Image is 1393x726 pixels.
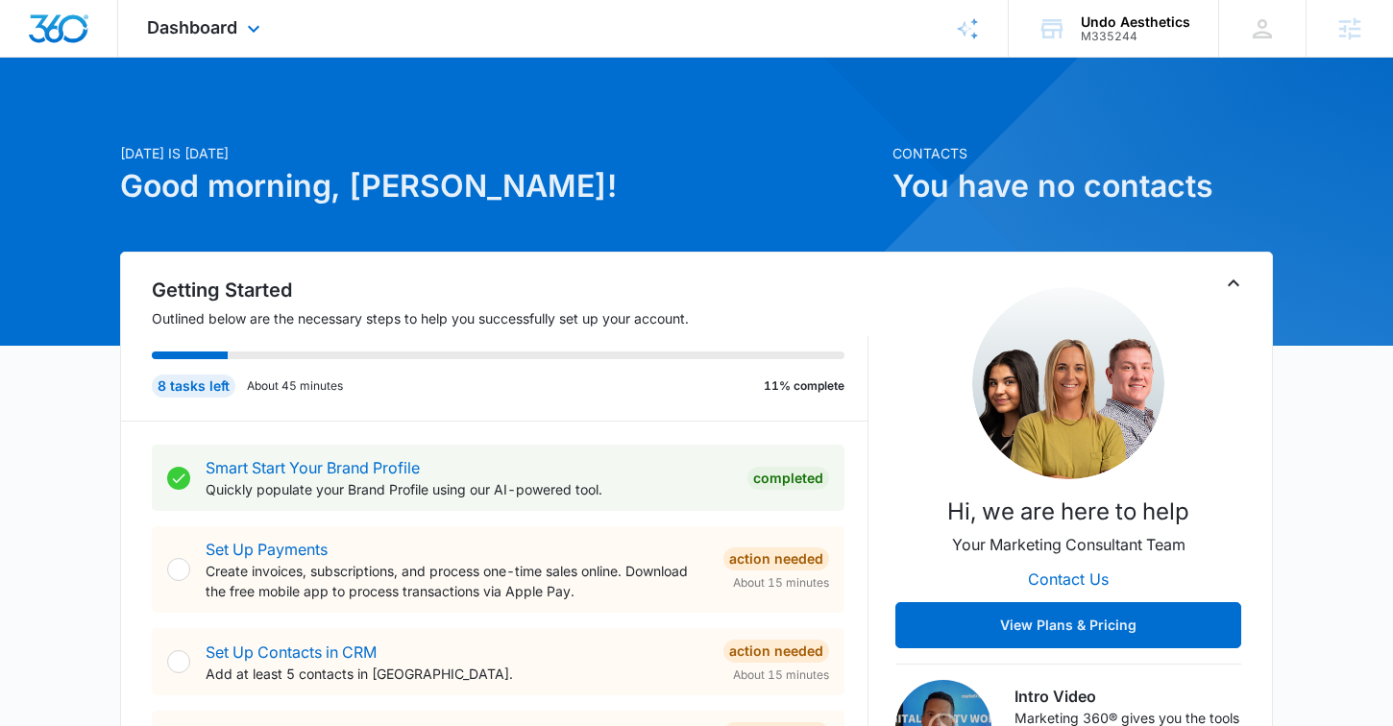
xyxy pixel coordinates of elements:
p: Your Marketing Consultant Team [952,533,1185,556]
p: Quickly populate your Brand Profile using our AI-powered tool. [206,479,732,499]
span: Dashboard [147,17,237,37]
div: account name [1081,14,1190,30]
span: About 15 minutes [733,574,829,592]
button: Toggle Collapse [1222,272,1245,295]
span: About 15 minutes [733,666,829,684]
a: Set Up Payments [206,540,328,559]
div: account id [1081,30,1190,43]
a: Smart Start Your Brand Profile [206,458,420,477]
div: 8 tasks left [152,375,235,398]
p: Contacts [892,143,1273,163]
h1: You have no contacts [892,163,1273,209]
p: 11% complete [764,377,844,395]
button: Contact Us [1009,556,1128,602]
div: Completed [747,467,829,490]
button: View Plans & Pricing [895,602,1241,648]
div: Action Needed [723,640,829,663]
div: Action Needed [723,547,829,570]
a: Set Up Contacts in CRM [206,642,377,662]
p: Hi, we are here to help [947,495,1189,529]
p: About 45 minutes [247,377,343,395]
p: [DATE] is [DATE] [120,143,881,163]
p: Create invoices, subscriptions, and process one-time sales online. Download the free mobile app t... [206,561,708,601]
h1: Good morning, [PERSON_NAME]! [120,163,881,209]
h3: Intro Video [1014,685,1241,708]
p: Add at least 5 contacts in [GEOGRAPHIC_DATA]. [206,664,708,684]
h2: Getting Started [152,276,868,304]
p: Outlined below are the necessary steps to help you successfully set up your account. [152,308,868,328]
